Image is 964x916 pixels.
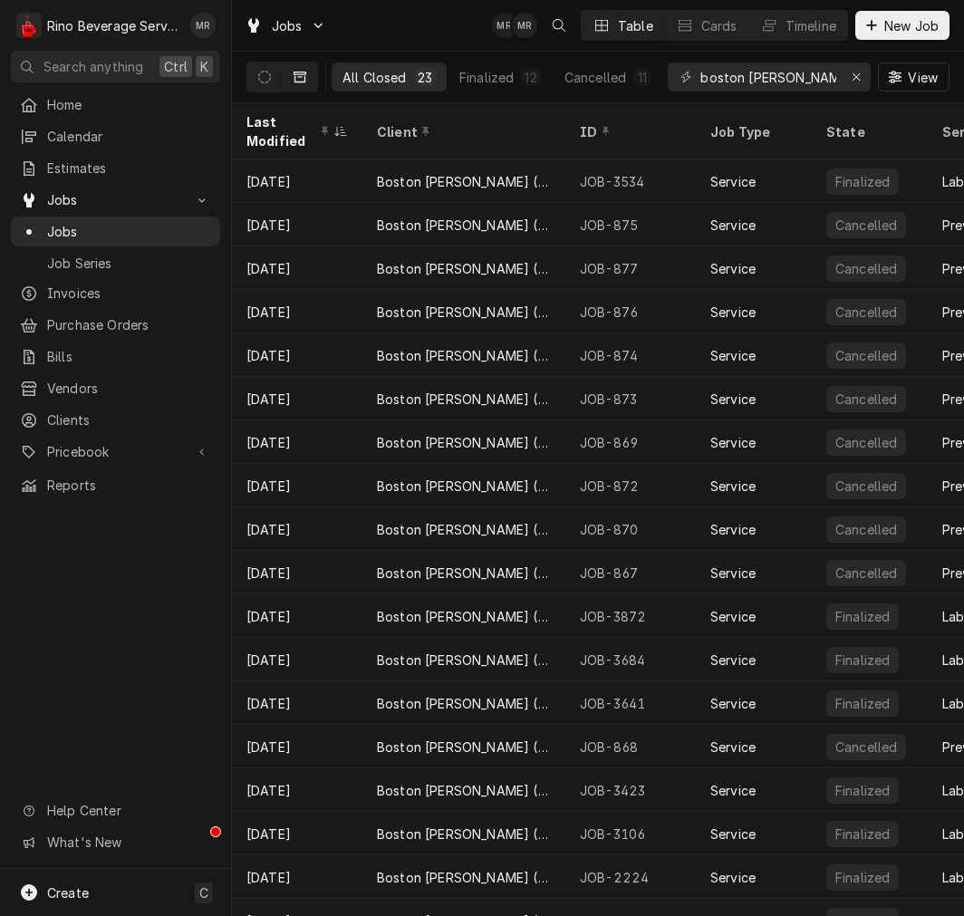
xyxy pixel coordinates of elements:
a: Go to Help Center [11,795,220,825]
span: Jobs [272,16,303,35]
div: Boston [PERSON_NAME] ([GEOGRAPHIC_DATA]) [377,694,551,713]
a: Go to Pricebook [11,437,220,467]
span: New Job [881,16,942,35]
a: Estimates [11,153,220,183]
span: View [904,68,941,87]
span: Search anything [43,57,143,76]
div: Boston [PERSON_NAME] ([GEOGRAPHIC_DATA]) [377,216,551,235]
div: JOB-2224 [565,855,696,899]
div: Boston [PERSON_NAME] ([GEOGRAPHIC_DATA]) [377,607,551,626]
div: Cancelled [834,433,899,452]
div: MR [190,13,216,38]
div: Boston [PERSON_NAME] ([GEOGRAPHIC_DATA]) [377,433,551,452]
div: Service [710,651,756,670]
div: Boston [PERSON_NAME] ([GEOGRAPHIC_DATA]) [377,477,551,496]
div: [DATE] [232,681,362,725]
div: Cancelled [834,216,899,235]
span: Purchase Orders [47,315,211,334]
span: Home [47,95,211,114]
div: [DATE] [232,333,362,377]
div: Boston [PERSON_NAME] ([GEOGRAPHIC_DATA]) [377,172,551,191]
div: Cards [701,16,737,35]
div: [DATE] [232,420,362,464]
div: Finalized [459,68,514,87]
div: Finalized [834,651,892,670]
div: [DATE] [232,638,362,681]
button: Open search [545,11,574,40]
div: Boston [PERSON_NAME] ([GEOGRAPHIC_DATA]) [377,651,551,670]
div: Last Modified [246,112,330,150]
a: Vendors [11,373,220,403]
span: Bills [47,347,211,366]
div: 23 [418,68,432,87]
a: Go to Jobs [237,11,333,41]
span: C [199,883,208,902]
div: Service [710,694,756,713]
div: Melissa Rinehart's Avatar [512,13,537,38]
div: MR [512,13,537,38]
span: K [200,57,208,76]
a: Jobs [11,217,220,246]
div: Cancelled [834,564,899,583]
div: Boston [PERSON_NAME] ([GEOGRAPHIC_DATA]) [377,303,551,322]
div: [DATE] [232,246,362,290]
a: Clients [11,405,220,435]
span: Estimates [47,159,211,178]
div: [DATE] [232,551,362,594]
div: [DATE] [232,464,362,507]
div: JOB-870 [565,507,696,551]
div: Boston [PERSON_NAME] ([GEOGRAPHIC_DATA]) [377,868,551,887]
span: Reports [47,476,211,495]
div: Finalized [834,694,892,713]
span: Calendar [47,127,211,146]
div: JOB-877 [565,246,696,290]
div: JOB-867 [565,551,696,594]
div: Client [377,122,547,141]
div: Cancelled [834,259,899,278]
div: Service [710,390,756,409]
div: JOB-3423 [565,768,696,812]
div: [DATE] [232,855,362,899]
div: Service [710,346,756,365]
button: New Job [855,11,950,40]
div: JOB-3872 [565,594,696,638]
span: Ctrl [164,57,188,76]
div: Service [710,607,756,626]
div: Rino Beverage Service [47,16,180,35]
div: Service [710,172,756,191]
span: What's New [47,833,209,852]
div: Cancelled [834,303,899,322]
span: Vendors [47,379,211,398]
div: Service [710,259,756,278]
div: JOB-868 [565,725,696,768]
div: [DATE] [232,594,362,638]
div: [DATE] [232,377,362,420]
div: JOB-3641 [565,681,696,725]
div: Boston [PERSON_NAME] ([GEOGRAPHIC_DATA]) [377,824,551,844]
div: Service [710,781,756,800]
div: [DATE] [232,203,362,246]
span: Invoices [47,284,211,303]
button: Erase input [842,63,871,92]
div: [DATE] [232,812,362,855]
div: Melissa Rinehart's Avatar [492,13,517,38]
span: Job Series [47,254,211,273]
div: Boston [PERSON_NAME] ([GEOGRAPHIC_DATA]) [377,520,551,539]
span: Create [47,885,89,901]
div: R [16,13,42,38]
span: Jobs [47,190,184,209]
span: Help Center [47,801,209,820]
div: State [826,122,913,141]
div: Service [710,564,756,583]
button: Search anythingCtrlK [11,51,220,82]
div: JOB-872 [565,464,696,507]
div: Cancelled [834,477,899,496]
a: Bills [11,342,220,371]
div: Cancelled [834,346,899,365]
div: Job Type [710,122,797,141]
div: Cancelled [564,68,626,87]
div: Boston [PERSON_NAME] ([GEOGRAPHIC_DATA]) [377,346,551,365]
div: JOB-873 [565,377,696,420]
div: All Closed [342,68,407,87]
div: Cancelled [834,390,899,409]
